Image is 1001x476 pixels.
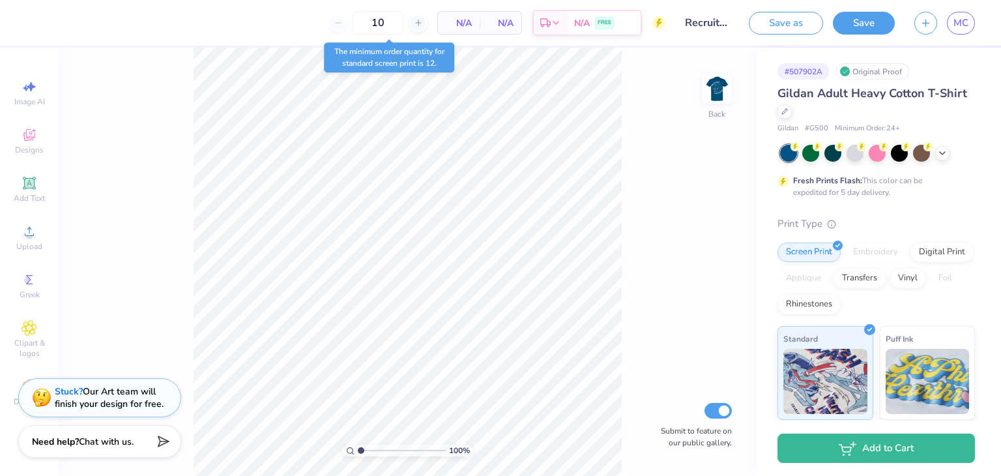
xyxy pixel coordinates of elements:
[833,12,895,35] button: Save
[704,76,730,102] img: Back
[886,349,970,414] img: Puff Ink
[836,63,909,80] div: Original Proof
[16,241,42,252] span: Upload
[449,445,470,456] span: 100 %
[793,175,953,198] div: This color can be expedited for 5 day delivery.
[14,396,45,407] span: Decorate
[708,108,725,120] div: Back
[55,385,164,410] div: Our Art team will finish your design for free.
[835,123,900,134] span: Minimum Order: 24 +
[654,425,732,449] label: Submit to feature on our public gallery.
[598,18,611,27] span: FREE
[14,193,45,203] span: Add Text
[947,12,975,35] a: MC
[783,349,867,414] img: Standard
[777,63,830,80] div: # 507902A
[805,123,828,134] span: # G500
[446,16,472,30] span: N/A
[7,338,52,359] span: Clipart & logos
[793,175,862,186] strong: Fresh Prints Flash:
[20,290,40,300] span: Greek
[749,12,823,35] button: Save as
[487,16,514,30] span: N/A
[675,10,739,36] input: Untitled Design
[930,269,961,288] div: Foil
[55,385,83,398] strong: Stuck?
[777,243,841,262] div: Screen Print
[890,269,926,288] div: Vinyl
[574,16,590,30] span: N/A
[777,123,798,134] span: Gildan
[834,269,886,288] div: Transfers
[783,332,818,346] span: Standard
[910,243,974,262] div: Digital Print
[886,332,913,346] span: Puff Ink
[324,42,454,72] div: The minimum order quantity for standard screen print is 12.
[14,97,45,107] span: Image AI
[32,436,79,448] strong: Need help?
[79,436,134,448] span: Chat with us.
[777,434,975,463] button: Add to Cart
[353,11,403,35] input: – –
[953,16,968,31] span: MC
[777,295,841,314] div: Rhinestones
[845,243,907,262] div: Embroidery
[777,269,830,288] div: Applique
[777,85,967,101] span: Gildan Adult Heavy Cotton T-Shirt
[777,216,975,231] div: Print Type
[15,145,44,155] span: Designs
